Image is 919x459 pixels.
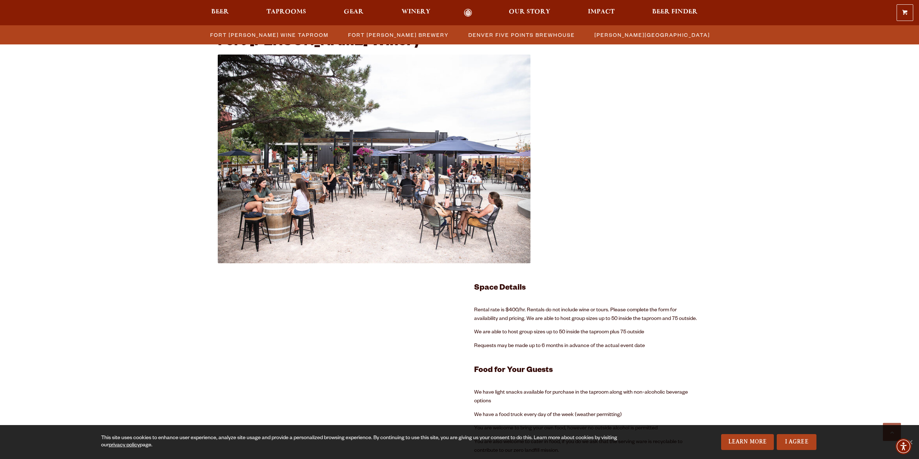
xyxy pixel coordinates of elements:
a: Learn More [721,434,774,450]
a: Gear [339,9,368,17]
strong: Space Details [474,284,526,293]
a: [PERSON_NAME][GEOGRAPHIC_DATA] [590,30,714,40]
a: Scroll to top [883,423,901,441]
span: Taprooms [266,9,306,15]
p: Rental rate is $400/hr. Rentals do not include wine or tours. Please complete the form for availa... [474,306,702,324]
span: Impact [588,9,615,15]
p: We have a food truck every day of the week (weather permitting) [474,411,702,420]
a: Odell Home [455,9,482,17]
a: Taprooms [262,9,311,17]
p: Requests may be made up to 6 months in advance of the actual event date [474,342,702,351]
a: I Agree [777,434,816,450]
span: Beer Finder [652,9,698,15]
a: Beer Finder [647,9,702,17]
a: Our Story [504,9,555,17]
a: Fort [PERSON_NAME] Brewery [344,30,452,40]
span: [PERSON_NAME][GEOGRAPHIC_DATA] [594,30,710,40]
strong: Food for Your Guests [474,367,553,375]
a: Denver Five Points Brewhouse [464,30,578,40]
span: Denver Five Points Brewhouse [468,30,575,40]
span: Fort [PERSON_NAME] Wine Taproom [210,30,329,40]
img: 51353932589_05e0b15c40_c (1) [218,55,531,263]
a: Beer [207,9,234,17]
span: Fort [PERSON_NAME] Brewery [348,30,449,40]
a: Fort [PERSON_NAME] Wine Taproom [206,30,332,40]
span: Winery [402,9,430,15]
p: We are able to host group sizes up to 50 inside the taproom plus 75 outside [474,328,702,337]
p: We have light snacks available for purchase in the taproom along with non-alcoholic beverage options [474,389,702,406]
a: Winery [397,9,435,17]
span: Beer [211,9,229,15]
div: Accessibility Menu [896,438,911,454]
span: Our Story [509,9,550,15]
p: You are welcome to bring your own food, however no outside alcohol is permitted [474,424,702,433]
div: This site uses cookies to enhance user experience, analyze site usage and provide a personalized ... [101,435,631,449]
a: privacy policy [109,443,140,449]
span: Gear [344,9,364,15]
a: Impact [583,9,619,17]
